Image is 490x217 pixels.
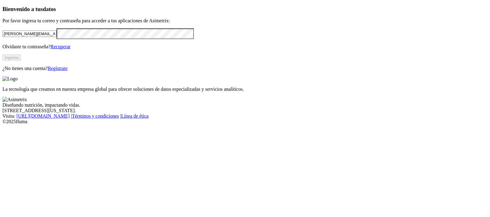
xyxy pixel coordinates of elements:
[72,113,119,119] a: Términos y condiciones
[121,113,149,119] a: Línea de ética
[2,86,488,92] p: La tecnología que creamos en nuestra empresa global para ofrecer soluciones de datos especializad...
[17,113,70,119] a: [URL][DOMAIN_NAME]
[2,18,488,24] p: Por favor ingresa tu correo y contraseña para acceder a tus aplicaciones de Asimetrix:
[2,108,488,113] div: [STREET_ADDRESS][US_STATE].
[2,31,57,37] input: Tu correo
[2,102,488,108] div: Diseñando nutrición, impactando vidas.
[2,119,488,124] div: © 2025 Iluma
[48,66,68,71] a: Regístrate
[2,44,488,50] p: Olvidaste tu contraseña?
[2,76,18,82] img: Logo
[2,66,488,71] p: ¿No tienes una cuenta?
[50,44,71,49] a: Recuperar
[43,6,56,12] span: datos
[2,113,488,119] div: Visita : | |
[2,54,21,61] button: Ingresa
[2,97,27,102] img: Asimetrix
[2,6,488,13] h3: Bienvenido a tus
